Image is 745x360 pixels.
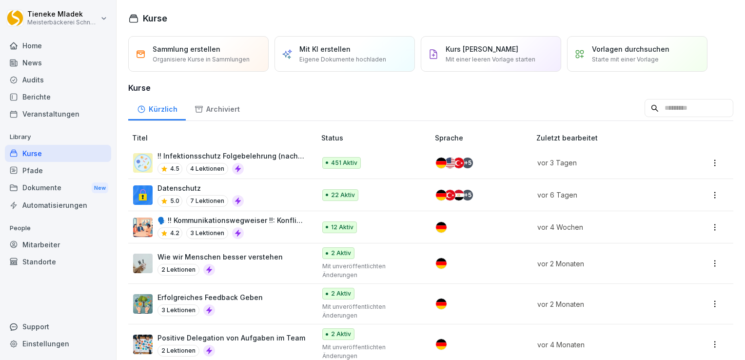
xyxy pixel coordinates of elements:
[170,164,179,173] p: 4.5
[436,158,447,168] img: de.svg
[592,55,659,64] p: Starte mit einer Vorlage
[186,195,228,207] p: 7 Lektionen
[5,197,111,214] a: Automatisierungen
[331,249,351,258] p: 2 Aktiv
[133,294,153,314] img: kqbxgg7x26j5eyntfo70oock.png
[331,330,351,339] p: 2 Aktiv
[132,133,317,143] p: Titel
[436,339,447,350] img: de.svg
[186,227,228,239] p: 3 Lektionen
[537,259,671,269] p: vor 2 Monaten
[153,44,220,54] p: Sammlung erstellen
[436,222,447,233] img: de.svg
[299,55,386,64] p: Eigene Dokumente hochladen
[143,12,167,25] h1: Kurse
[128,82,733,94] h3: Kurse
[92,182,108,194] div: New
[157,215,306,225] p: 🗣️ !! Kommunikationswegweiser !!: Konfliktgespräche erfolgreich führen
[462,190,473,200] div: + 5
[5,179,111,197] a: DokumenteNew
[157,304,199,316] p: 3 Lektionen
[537,190,671,200] p: vor 6 Tagen
[5,220,111,236] p: People
[133,335,153,354] img: d4hhc7dpd98b6qx811o6wmlu.png
[128,96,186,120] a: Kürzlich
[157,151,306,161] p: !! Infektionsschutz Folgebelehrung (nach §43 IfSG)
[5,179,111,197] div: Dokumente
[5,253,111,270] a: Standorte
[462,158,473,168] div: + 5
[186,96,248,120] a: Archiviert
[5,105,111,122] a: Veranstaltungen
[157,183,244,193] p: Datenschutz
[331,191,355,200] p: 22 Aktiv
[5,318,111,335] div: Support
[153,55,250,64] p: Organisiere Kurse in Sammlungen
[157,252,283,262] p: Wie wir Menschen besser verstehen
[453,158,464,168] img: tr.svg
[170,197,179,205] p: 5.0
[27,10,98,19] p: Tieneke Mladek
[537,340,671,350] p: vor 4 Monaten
[186,163,228,175] p: 4 Lektionen
[5,335,111,352] a: Einstellungen
[5,162,111,179] a: Pfade
[170,229,179,238] p: 4.2
[436,190,447,200] img: de.svg
[445,190,455,200] img: tr.svg
[331,159,357,167] p: 451 Aktiv
[157,333,305,343] p: Positive Delegation von Aufgaben im Team
[537,158,671,168] p: vor 3 Tagen
[331,223,353,232] p: 12 Aktiv
[133,254,153,273] img: clixped2zgppihwsektunc4a.png
[157,292,263,302] p: Erfolgreiches Feedback Geben
[445,158,455,168] img: us.svg
[446,44,518,54] p: Kurs [PERSON_NAME]
[157,345,199,357] p: 2 Lektionen
[453,190,464,200] img: eg.svg
[322,302,419,320] p: Mit unveröffentlichten Änderungen
[5,37,111,54] a: Home
[322,262,419,280] p: Mit unveröffentlichten Änderungen
[5,88,111,105] a: Berichte
[331,289,351,298] p: 2 Aktiv
[27,19,98,26] p: Meisterbäckerei Schneckenburger
[435,133,532,143] p: Sprache
[537,299,671,309] p: vor 2 Monaten
[5,71,111,88] a: Audits
[299,44,351,54] p: Mit KI erstellen
[157,264,199,276] p: 2 Lektionen
[321,133,431,143] p: Status
[436,258,447,269] img: de.svg
[133,153,153,173] img: jtrrztwhurl1lt2nit6ma5t3.png
[536,133,683,143] p: Zuletzt bearbeitet
[5,54,111,71] a: News
[5,129,111,145] p: Library
[436,299,447,309] img: de.svg
[446,55,535,64] p: Mit einer leeren Vorlage starten
[133,185,153,205] img: gp1n7epbxsf9lzaihqn479zn.png
[5,145,111,162] a: Kurse
[133,218,153,237] img: i6t0qadksb9e189o874pazh6.png
[5,236,111,253] a: Mitarbeiter
[592,44,669,54] p: Vorlagen durchsuchen
[537,222,671,232] p: vor 4 Wochen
